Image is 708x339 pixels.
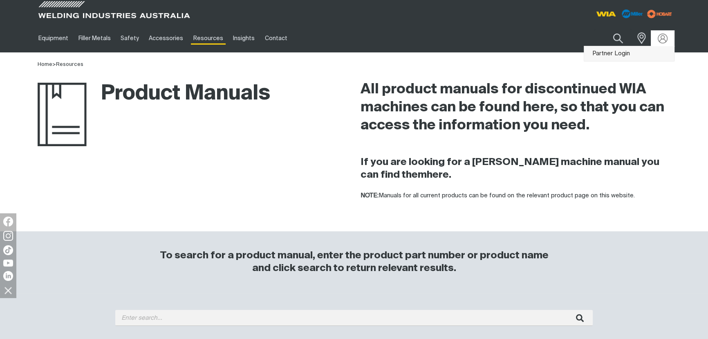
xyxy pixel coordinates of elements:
nav: Main [34,24,514,52]
img: hide socials [1,283,15,297]
input: Enter search... [115,310,593,326]
h1: Product Manuals [38,81,270,107]
a: Filler Metals [73,24,115,52]
strong: NOTE: [361,192,379,199]
img: miller [645,8,674,20]
a: Accessories [144,24,188,52]
a: Contact [260,24,292,52]
a: Partner Login [584,46,674,61]
img: Facebook [3,217,13,226]
a: Equipment [34,24,73,52]
a: Resources [56,62,83,67]
span: > [52,62,56,67]
h2: All product manuals for discontinued WIA machines can be found here, so that you can access the i... [361,81,670,135]
img: YouTube [3,260,13,267]
a: Resources [188,24,228,52]
strong: If you are looking for a [PERSON_NAME] machine manual you can find them [361,157,659,180]
button: Search products [604,29,632,48]
img: Instagram [3,231,13,241]
h3: To search for a product manual, enter the product part number or product name and click search to... [156,249,552,275]
img: LinkedIn [3,271,13,281]
a: Home [38,62,52,67]
a: here. [427,170,451,180]
p: Manuals for all current products can be found on the relevant product page on this website. [361,191,670,201]
a: Safety [116,24,144,52]
img: TikTok [3,245,13,255]
a: Insights [228,24,260,52]
input: Product name or item number... [594,29,632,48]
